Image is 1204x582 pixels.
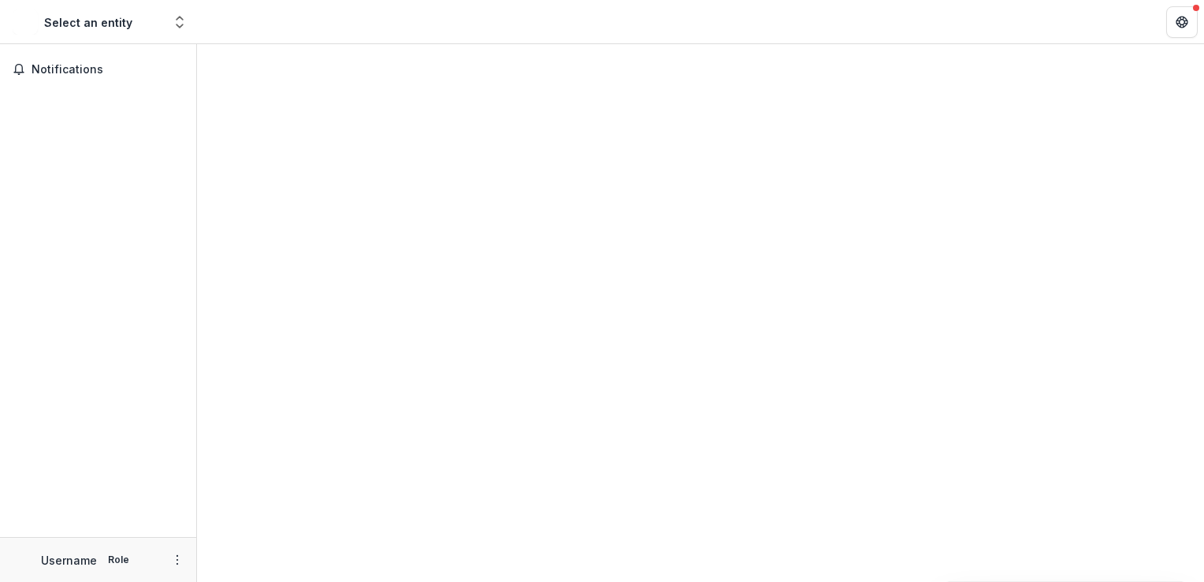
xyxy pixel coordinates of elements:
[32,63,184,76] span: Notifications
[41,552,97,569] p: Username
[169,6,191,38] button: Open entity switcher
[1166,6,1198,38] button: Get Help
[103,553,134,567] p: Role
[168,550,187,569] button: More
[6,57,190,82] button: Notifications
[44,14,132,31] div: Select an entity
